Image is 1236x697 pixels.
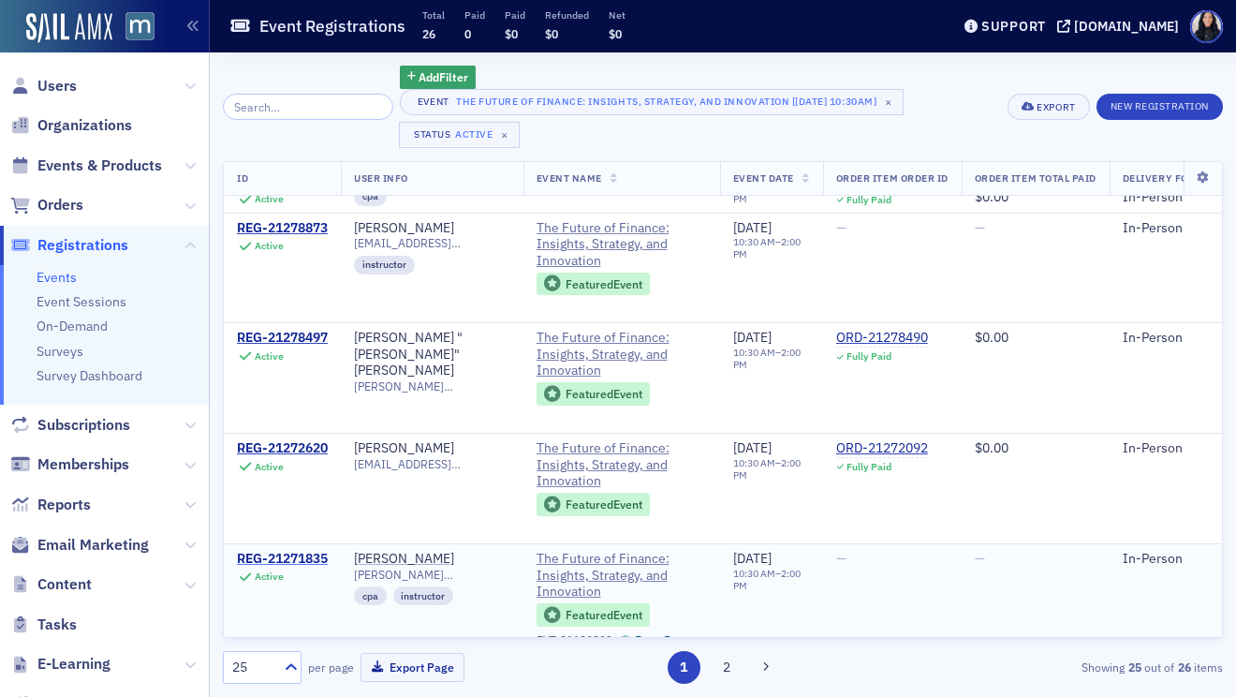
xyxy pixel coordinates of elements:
[10,654,110,675] a: E-Learning
[505,8,525,22] p: Paid
[537,440,707,490] span: The Future of Finance: Insights, Strategy, and Innovation
[733,456,775,469] time: 10:30 AM
[400,89,904,115] button: EventThe Future of Finance: Insights, Strategy, and Innovation [[DATE] 10:30am]×
[255,240,284,252] div: Active
[237,171,248,185] span: ID
[981,18,1046,35] div: Support
[975,171,1096,185] span: Order Item Total Paid
[259,15,405,37] h1: Event Registrations
[537,603,651,627] div: Featured Event
[496,126,513,143] span: ×
[354,457,510,471] span: [EMAIL_ADDRESS][DOMAIN_NAME]
[360,653,464,682] button: Export Page
[1190,10,1223,43] span: Profile
[975,219,985,236] span: —
[354,586,387,605] div: cpa
[255,350,284,363] div: Active
[10,76,77,96] a: Users
[975,329,1008,346] span: $0.00
[37,115,132,136] span: Organizations
[836,550,846,567] span: —
[836,219,846,236] span: —
[10,574,92,595] a: Content
[354,379,510,393] span: [PERSON_NAME][EMAIL_ADDRESS][PERSON_NAME][DOMAIN_NAME]
[354,440,454,457] a: [PERSON_NAME]
[37,495,91,515] span: Reports
[37,156,162,176] span: Events & Products
[399,122,521,148] button: StatusActive×
[733,550,772,567] span: [DATE]
[846,193,891,205] div: Fully Paid
[836,330,928,347] div: ORD-21278490
[903,659,1223,675] div: Showing out of items
[668,651,700,684] button: 1
[419,68,468,85] span: Add Filter
[710,651,743,684] button: 2
[505,26,518,41] span: $0
[619,633,690,647] a: EventPage
[37,195,83,215] span: Orders
[37,615,77,635] span: Tasks
[255,193,284,205] div: Active
[10,195,83,215] a: Orders
[566,279,642,289] div: Featured Event
[733,235,775,248] time: 10:30 AM
[455,128,493,141] div: Active
[537,273,651,296] div: Featured Event
[733,346,801,371] time: 2:00 PM
[400,66,477,89] button: AddFilter
[237,440,328,457] a: REG-21272620
[733,235,801,260] time: 2:00 PM
[37,269,77,286] a: Events
[354,551,454,568] a: [PERSON_NAME]
[975,550,985,567] span: —
[1074,18,1179,35] div: [DOMAIN_NAME]
[354,236,510,250] span: [EMAIL_ADDRESS][DOMAIN_NAME]
[537,382,651,406] div: Featured Event
[1123,551,1216,568] div: In-Person
[537,493,651,516] div: Featured Event
[464,26,471,41] span: 0
[37,318,108,334] a: On-Demand
[232,658,273,677] div: 25
[975,188,1008,205] span: $0.00
[733,456,801,482] time: 2:00 PM
[10,156,162,176] a: Events & Products
[537,220,707,270] a: The Future of Finance: Insights, Strategy, and Innovation
[10,115,132,136] a: Organizations
[10,535,149,556] a: Email Marketing
[37,343,83,360] a: Surveys
[10,415,130,436] a: Subscriptions
[237,220,328,237] div: REG-21278873
[545,26,558,41] span: $0
[846,350,891,363] div: Fully Paid
[26,13,112,43] img: SailAMX
[545,8,589,22] p: Refunded
[237,551,328,568] a: REG-21271835
[37,535,149,556] span: Email Marketing
[836,440,928,457] div: ORD-21272092
[354,330,510,379] a: [PERSON_NAME] "[PERSON_NAME]" [PERSON_NAME]
[846,461,891,473] div: Fully Paid
[836,171,949,185] span: Order Item Order ID
[566,499,642,510] div: Featured Event
[1057,20,1185,33] button: [DOMAIN_NAME]
[354,220,454,237] a: [PERSON_NAME]
[354,171,408,185] span: User Info
[537,330,707,379] span: The Future of Finance: Insights, Strategy, and Innovation
[1037,102,1075,112] div: Export
[880,94,897,111] span: ×
[1123,220,1216,237] div: In-Person
[456,92,876,111] div: The Future of Finance: Insights, Strategy, and Innovation [[DATE] 10:30am]
[733,219,772,236] span: [DATE]
[10,615,77,635] a: Tasks
[354,568,510,582] span: [PERSON_NAME][EMAIL_ADDRESS][DOMAIN_NAME]
[537,633,612,647] div: EVT-21129303
[733,347,810,371] div: –
[733,171,794,185] span: Event Date
[1096,94,1223,120] button: New Registration
[37,235,128,256] span: Registrations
